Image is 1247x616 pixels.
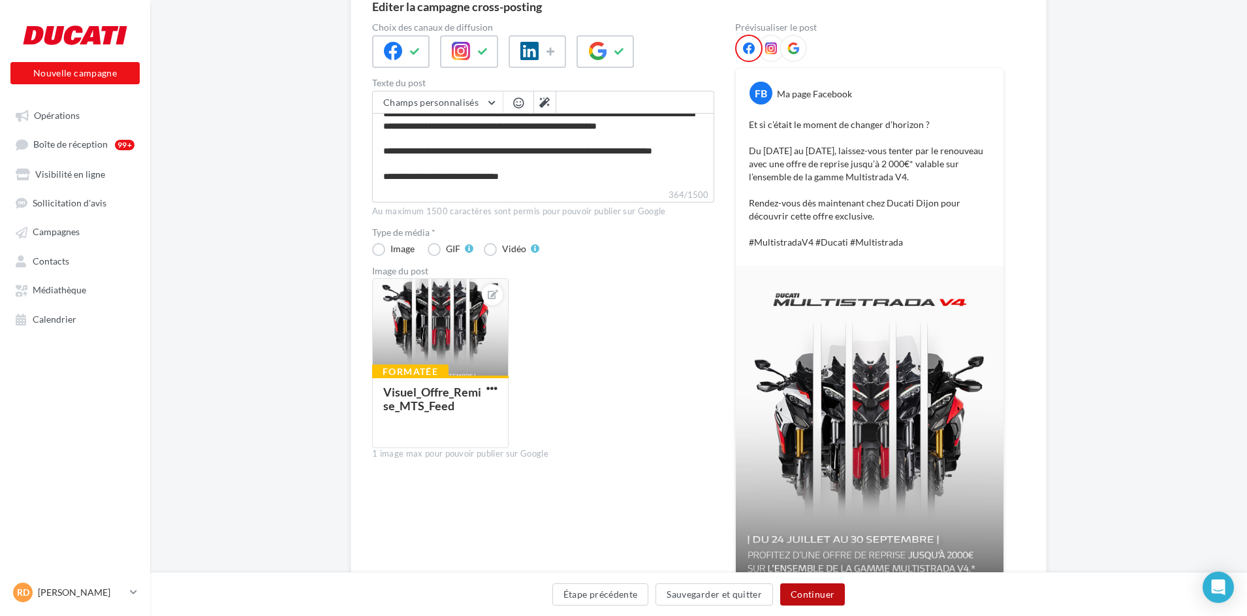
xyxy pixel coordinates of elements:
[33,255,69,267] span: Contacts
[372,267,714,276] div: Image du post
[372,228,714,237] label: Type de média *
[372,365,449,379] div: Formatée
[502,244,526,253] div: Vidéo
[8,307,142,331] a: Calendrier
[372,1,542,12] div: Editer la campagne cross-posting
[8,191,142,214] a: Sollicitation d'avis
[8,278,142,301] a: Médiathèque
[10,62,140,84] button: Nouvelle campagne
[17,586,29,599] span: RD
[33,285,86,296] span: Médiathèque
[446,244,460,253] div: GIF
[372,448,714,460] div: 1 image max pour pouvoir publier sur Google
[8,162,142,186] a: Visibilité en ligne
[10,580,140,605] a: RD [PERSON_NAME]
[8,219,142,243] a: Campagnes
[552,583,649,606] button: Étape précédente
[372,78,714,88] label: Texte du post
[372,188,714,203] label: 364/1500
[735,23,1004,32] div: Prévisualiser le post
[8,249,142,272] a: Contacts
[780,583,845,606] button: Continuer
[33,139,108,150] span: Boîte de réception
[750,82,772,105] div: FB
[1203,572,1234,603] div: Open Intercom Messenger
[390,244,415,253] div: Image
[8,132,142,156] a: Boîte de réception99+
[115,140,134,150] div: 99+
[33,314,76,325] span: Calendrier
[655,583,773,606] button: Sauvegarder et quitter
[38,586,125,599] p: [PERSON_NAME]
[372,23,714,32] label: Choix des canaux de diffusion
[777,88,852,101] div: Ma page Facebook
[383,97,479,108] span: Champs personnalisés
[8,103,142,127] a: Opérations
[373,91,503,114] button: Champs personnalisés
[749,118,990,249] p: Et si c’était le moment de changer d’horizon ? Du [DATE] au [DATE], laissez-vous tenter par le re...
[33,227,80,238] span: Campagnes
[372,206,714,218] div: Au maximum 1500 caractères sont permis pour pouvoir publier sur Google
[34,110,80,121] span: Opérations
[383,385,481,413] div: Visuel_Offre_Remise_MTS_Feed
[33,197,106,208] span: Sollicitation d'avis
[35,169,105,180] span: Visibilité en ligne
